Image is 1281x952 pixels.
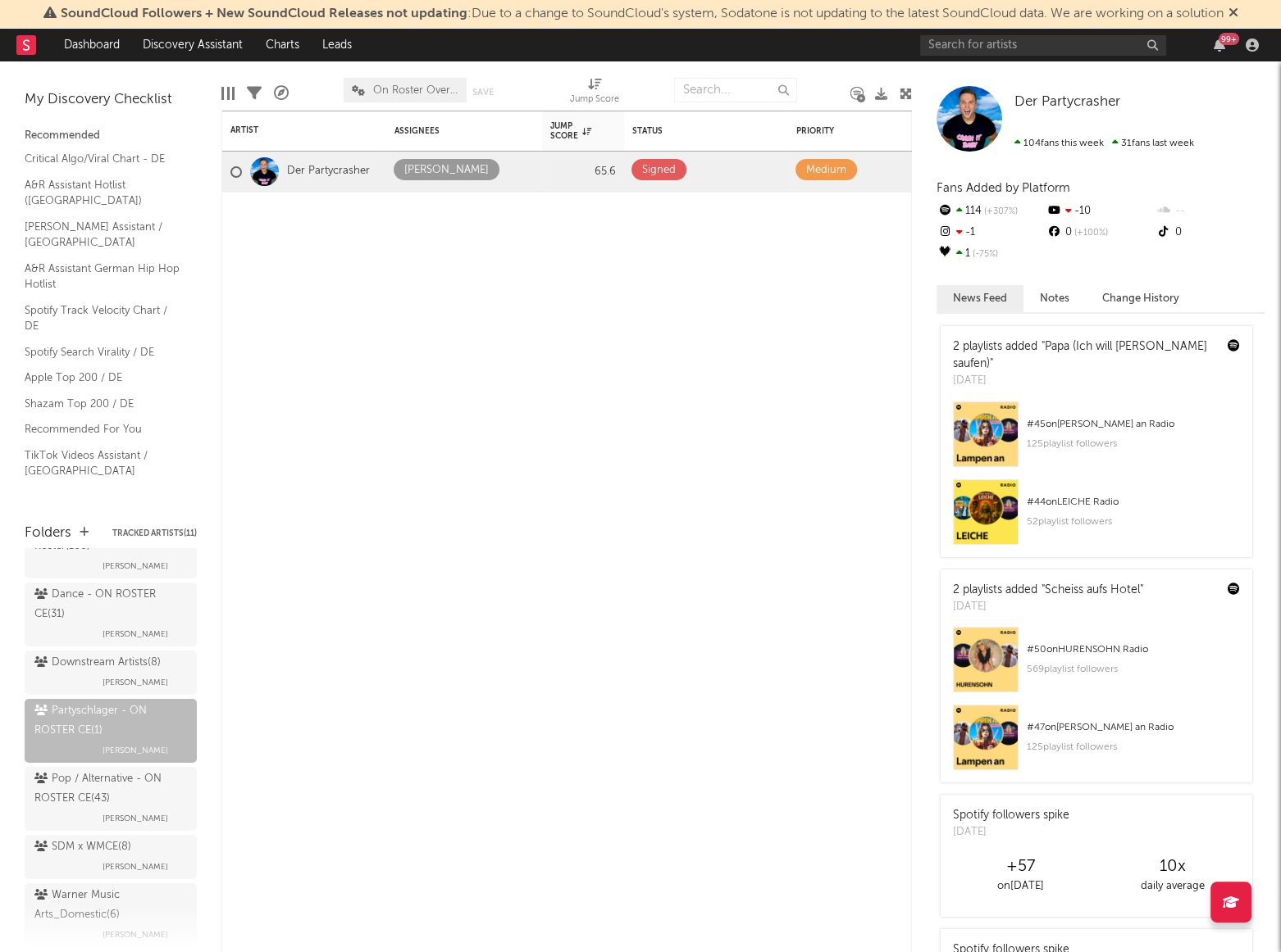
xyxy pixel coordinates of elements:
a: #47on[PERSON_NAME] an Radio125playlist followers [941,705,1252,782]
div: 10 x [1096,857,1248,877]
div: 0 [1046,222,1155,243]
div: # 47 on [PERSON_NAME] an Radio [1027,718,1240,737]
div: Partyschlager - ON ROSTER CE ( 1 ) [34,701,183,741]
div: Folders [25,524,71,543]
a: Dance - ON ROSTER CE(31)[PERSON_NAME] [25,583,197,646]
span: On Roster Overview [373,85,458,96]
a: Der Partycrasher [1014,94,1120,111]
div: -10 [1046,201,1155,222]
div: 125 playlist followers [1027,434,1240,454]
span: Dismiss [1229,7,1238,20]
a: #44onLEICHE Radio52playlist followers [941,479,1252,557]
div: +57 [945,857,1096,877]
div: 99 + [1219,33,1239,45]
a: TikTok Videos Assistant / [GEOGRAPHIC_DATA] [25,447,180,480]
div: [DATE] [953,599,1143,615]
span: +307 % [982,207,1018,216]
div: A&R Pipeline [274,70,289,117]
a: SDM x WMCE(8)[PERSON_NAME] [25,835,197,879]
span: Fans Added by Platform [937,182,1070,194]
span: SoundCloud Followers + New SoundCloud Releases not updating [61,7,467,20]
div: Jump Score [570,90,619,110]
button: Change History [1086,285,1196,312]
span: [PERSON_NAME] [103,741,168,760]
span: [PERSON_NAME] [103,925,168,945]
div: 65.6 [550,162,616,182]
div: Status [632,126,739,136]
span: [PERSON_NAME] [103,673,168,692]
a: Warner Music Arts_Domestic(6)[PERSON_NAME] [25,883,197,947]
a: [PERSON_NAME] Assistant / [GEOGRAPHIC_DATA] [25,218,180,252]
div: Signed [642,161,676,180]
a: Partyschlager - ON ROSTER CE(1)[PERSON_NAME] [25,699,197,763]
a: Shazam Top 200 / DE [25,395,180,413]
a: A&R Assistant German Hip Hop Hotlist [25,260,180,293]
div: 114 [937,201,1046,222]
span: 104 fans this week [1014,138,1104,148]
div: 569 playlist followers [1027,660,1240,679]
a: Leads [311,29,363,61]
div: Artist [230,125,353,135]
div: Assignees [394,126,509,136]
div: Recommended [25,126,197,146]
div: 125 playlist followers [1027,737,1240,757]
button: News Feed [937,285,1023,312]
a: Der Partycrasher [287,165,370,179]
input: Search... [674,78,797,102]
div: Filters [247,70,262,117]
div: [DATE] [953,373,1215,389]
a: #50onHURENSOHN Radio569playlist followers [941,627,1252,705]
button: Save [472,88,494,97]
span: 31 fans last week [1014,138,1194,148]
a: Downstream Artists(8)[PERSON_NAME] [25,651,197,695]
a: Apple Top 200 / DE [25,369,180,387]
div: [PERSON_NAME] [404,161,489,180]
div: Downstream Artists ( 8 ) [34,653,161,673]
div: # 45 on [PERSON_NAME] an Radio [1027,415,1240,434]
div: -- [1156,201,1265,222]
button: Notes [1023,285,1086,312]
input: Search for artists [920,35,1166,56]
div: 2 playlists added [953,338,1215,373]
div: Dance - ON ROSTER CE ( 31 ) [34,585,183,624]
a: #45on[PERSON_NAME] an Radio125playlist followers [941,401,1252,479]
div: Jump Score [550,121,591,141]
a: Spotify Search Virality / DE [25,343,180,361]
a: "Scheiss aufs Hotel" [1042,584,1143,596]
a: Charts [254,29,311,61]
a: Discovery Assistant [131,29,254,61]
span: +100 % [1072,229,1108,238]
div: My Discovery Checklist [25,90,197,110]
a: "Papa (Ich will [PERSON_NAME] saufen)" [953,341,1207,369]
div: # 50 on HURENSOHN Radio [1027,640,1240,660]
span: [PERSON_NAME] [103,809,168,828]
div: Medium [806,161,846,180]
div: 2 playlists added [953,582,1143,599]
div: Jump Score [570,70,619,117]
div: 0 [1156,222,1265,243]
a: Pop / Alternative - ON ROSTER CE(43)[PERSON_NAME] [25,767,197,831]
div: -1 [937,222,1046,243]
div: Pop / Alternative - ON ROSTER CE ( 43 ) [34,769,183,809]
a: A&R Assistant Hotlist ([GEOGRAPHIC_DATA]) [25,176,180,210]
div: Warner Music Arts_Domestic ( 6 ) [34,886,183,925]
a: Recommended For You [25,420,180,438]
div: Edit Columns [221,70,235,117]
span: Der Partycrasher [1014,95,1120,109]
span: [PERSON_NAME] [103,624,168,644]
div: daily average [1096,877,1248,896]
div: 1 [937,243,1046,265]
span: : Due to a change to SoundCloud's system, Sodatone is not updating to the latest SoundCloud data.... [61,7,1224,20]
button: 99+ [1214,39,1225,52]
div: 52 playlist followers [1027,512,1240,532]
div: Spotify followers spike [953,807,1069,824]
a: Critical Algo/Viral Chart - DE [25,150,180,168]
div: on [DATE] [945,877,1096,896]
div: # 44 on LEICHE Radio [1027,492,1240,512]
span: [PERSON_NAME] [103,556,168,576]
div: Priority [796,126,862,136]
a: Spotify Track Velocity Chart / DE [25,301,180,335]
span: [PERSON_NAME] [103,857,168,877]
button: Tracked Artists(11) [112,529,197,537]
div: SDM x WMCE ( 8 ) [34,837,131,857]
